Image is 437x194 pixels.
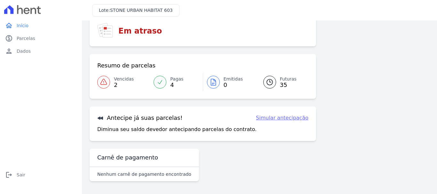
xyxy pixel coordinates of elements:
span: 2 [114,82,134,88]
a: Pagas 4 [150,73,203,91]
a: Emitidas 0 [203,73,256,91]
a: homeInício [3,19,79,32]
h3: Em atraso [118,25,162,37]
span: 4 [170,82,183,88]
span: 0 [224,82,243,88]
a: logoutSair [3,168,79,181]
h3: Antecipe já suas parcelas! [97,114,183,122]
h3: Resumo de parcelas [97,62,155,69]
span: Emitidas [224,76,243,82]
p: Nenhum carnê de pagamento encontrado [97,171,191,177]
span: 35 [280,82,297,88]
a: Vencidas 2 [97,73,150,91]
h3: Carnê de pagamento [97,154,158,161]
p: Diminua seu saldo devedor antecipando parcelas do contrato. [97,126,257,133]
span: STONE URBAN HABITAT 603 [110,8,173,13]
a: Simular antecipação [256,114,308,122]
i: home [5,22,13,29]
i: logout [5,171,13,179]
i: paid [5,35,13,42]
span: Vencidas [114,76,134,82]
span: Início [17,22,28,29]
span: Sair [17,172,25,178]
span: Parcelas [17,35,35,42]
i: person [5,47,13,55]
span: Dados [17,48,31,54]
span: Futuras [280,76,297,82]
a: Futuras 35 [256,73,308,91]
h3: Lote: [99,7,173,14]
a: personDados [3,45,79,58]
a: paidParcelas [3,32,79,45]
span: Pagas [170,76,183,82]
